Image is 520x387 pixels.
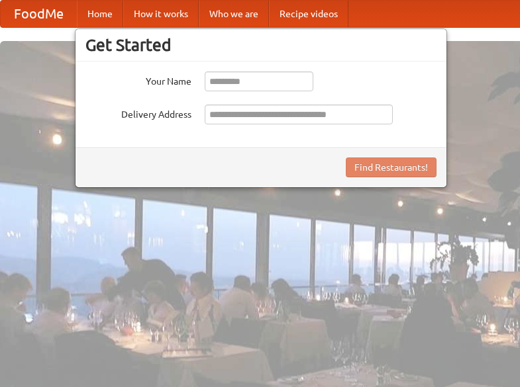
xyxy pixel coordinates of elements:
[85,71,191,88] label: Your Name
[123,1,199,27] a: How it works
[346,157,437,177] button: Find Restaurants!
[199,1,269,27] a: Who we are
[85,35,437,55] h3: Get Started
[85,105,191,121] label: Delivery Address
[1,1,77,27] a: FoodMe
[77,1,123,27] a: Home
[269,1,348,27] a: Recipe videos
